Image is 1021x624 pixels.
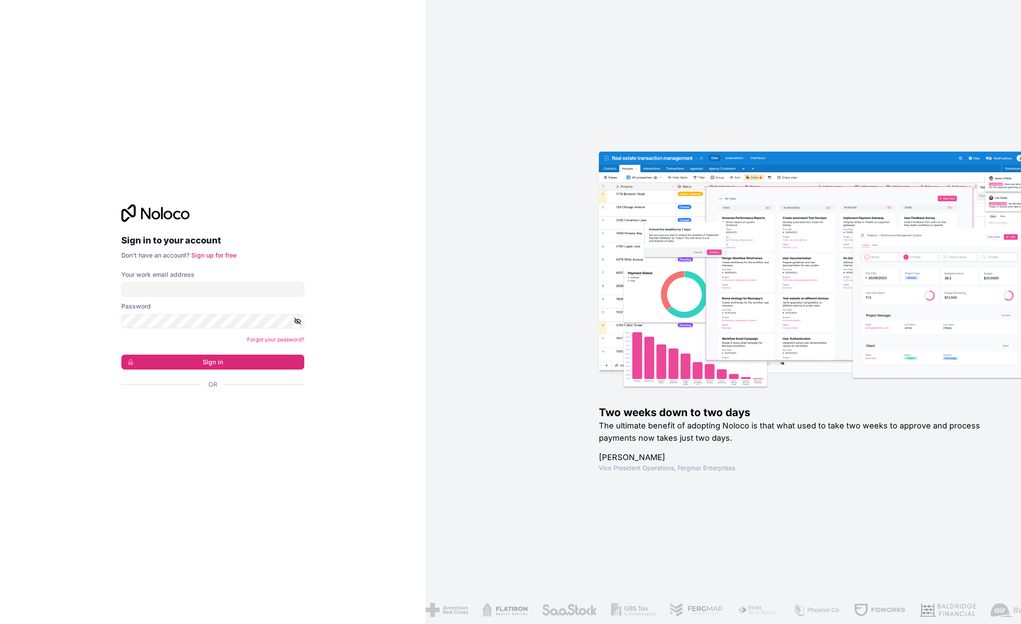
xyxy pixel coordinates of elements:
[599,406,993,420] h1: Two weeks down to two days
[121,232,304,248] h2: Sign in to your account
[482,603,528,617] img: /assets/flatiron-C8eUkumj.png
[425,603,468,617] img: /assets/american-red-cross-BAupjrZR.png
[121,270,194,279] label: Your work email address
[121,251,190,259] span: Don't have an account?
[599,420,993,444] h2: The ultimate benefit of adopting Noloco is that what used to take two weeks to approve and proces...
[599,451,993,464] h1: [PERSON_NAME]
[599,464,993,472] h1: Vice President Operations , Fergmar Enterprises
[670,603,723,617] img: /assets/fergmar-CudnrXN5.png
[121,314,304,328] input: Password
[121,283,304,297] input: Email address
[208,380,217,389] span: Or
[121,302,151,311] label: Password
[121,355,304,370] button: Sign in
[737,603,779,617] img: /assets/fiera-fwj2N5v4.png
[792,603,840,617] img: /assets/phoenix-BREaitsQ.png
[191,251,237,259] a: Sign up for free
[919,603,976,617] img: /assets/baldridge-DxmPIwAm.png
[611,603,656,617] img: /assets/gbstax-C-GtDUiK.png
[247,336,304,343] a: Forgot your password?
[854,603,905,617] img: /assets/fdworks-Bi04fVtw.png
[542,603,597,617] img: /assets/saastock-C6Zbiodz.png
